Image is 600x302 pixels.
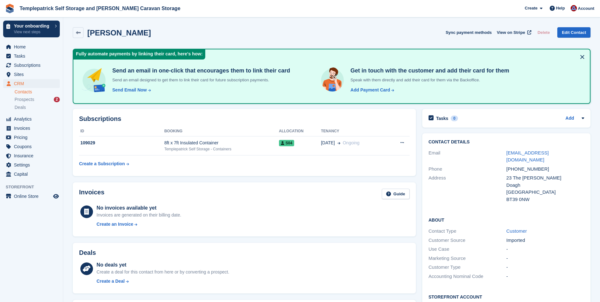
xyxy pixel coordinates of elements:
a: Preview store [52,192,60,200]
span: Sites [14,70,52,79]
h2: About [429,217,584,223]
a: Create a Subscription [79,158,129,170]
img: send-email-b5881ef4c8f827a638e46e229e590028c7e36e3a6c99d2365469aff88783de13.svg [81,67,107,93]
button: Delete [535,27,552,38]
div: - [506,273,584,280]
a: Customer [506,228,527,234]
div: 109029 [79,140,164,146]
div: No invoices available yet [96,204,181,212]
div: Invoices are generated on their billing date. [96,212,181,218]
div: Phone [429,166,506,173]
a: menu [3,42,60,51]
span: Invoices [14,124,52,133]
div: [GEOGRAPHIC_DATA] [506,189,584,196]
span: Subscriptions [14,61,52,70]
div: Email [429,149,506,164]
div: Fully automate payments by linking their card, here's how: [73,49,205,60]
span: View on Stripe [497,29,525,36]
p: Send an email designed to get them to link their card for future subscription payments. [110,77,290,83]
th: Allocation [279,126,321,136]
span: [DATE] [321,140,335,146]
div: 8ft x 7ft Insulated Container [164,140,279,146]
div: Customer Source [429,237,506,244]
th: Tenancy [321,126,387,136]
div: Marketing Source [429,255,506,262]
div: Doagh [506,182,584,189]
a: menu [3,192,60,201]
div: BT39 0NW [506,196,584,203]
img: get-in-touch-e3e95b6451f4e49772a6039d3abdde126589d6f45a760754adfa51be33bf0f70.svg [319,67,345,93]
div: 23 The [PERSON_NAME] [506,174,584,182]
div: - [506,264,584,271]
span: Pricing [14,133,52,142]
a: Add Payment Card [348,87,395,93]
div: Accounting Nominal Code [429,273,506,280]
div: Templepatrick Self Storage - Containers [164,146,279,152]
h2: Subscriptions [79,115,410,123]
span: CRM [14,79,52,88]
div: [PHONE_NUMBER] [506,166,584,173]
span: Analytics [14,115,52,123]
span: Create [525,5,537,11]
div: Create an Invoice [96,221,133,228]
div: Create a Subscription [79,160,125,167]
span: Settings [14,160,52,169]
a: menu [3,115,60,123]
h2: Tasks [436,116,448,121]
a: Deals [15,104,60,111]
div: - [506,255,584,262]
button: Sync payment methods [446,27,492,38]
div: No deals yet [96,261,229,269]
span: Home [14,42,52,51]
span: Coupons [14,142,52,151]
span: S04 [279,140,294,146]
span: Storefront [6,184,63,190]
a: Prospects 2 [15,96,60,103]
a: Create an Invoice [96,221,181,228]
a: View on Stripe [494,27,533,38]
span: Account [578,5,594,12]
div: Send Email Now [112,87,147,93]
img: Leigh [571,5,577,11]
p: View next steps [14,29,52,35]
a: menu [3,52,60,60]
div: Create a deal for this contact from here or by converting a prospect. [96,269,229,275]
a: Templepatrick Self Storage and [PERSON_NAME] Caravan Storage [17,3,183,14]
div: Customer Type [429,264,506,271]
p: Speak with them directly and add their card for them via the Backoffice. [348,77,509,83]
a: menu [3,79,60,88]
span: Capital [14,170,52,179]
a: Contacts [15,89,60,95]
a: menu [3,61,60,70]
h4: Send an email in one-click that encourages them to link their card [110,67,290,74]
h2: Contact Details [429,140,584,145]
a: menu [3,70,60,79]
div: - [506,246,584,253]
a: Add [566,115,574,122]
h2: Deals [79,249,96,256]
a: menu [3,133,60,142]
img: stora-icon-8386f47178a22dfd0bd8f6a31ec36ba5ce8667c1dd55bd0f319d3a0aa187defe.svg [5,4,15,13]
div: Contact Type [429,228,506,235]
h2: Invoices [79,189,104,199]
div: Imported [506,237,584,244]
span: Deals [15,104,26,110]
span: Insurance [14,151,52,160]
div: Add Payment Card [350,87,390,93]
div: Address [429,174,506,203]
th: Booking [164,126,279,136]
a: menu [3,170,60,179]
a: menu [3,142,60,151]
a: menu [3,160,60,169]
div: Create a Deal [96,278,125,285]
div: Use Case [429,246,506,253]
span: Tasks [14,52,52,60]
span: Ongoing [343,140,360,145]
a: menu [3,151,60,160]
p: Your onboarding [14,24,52,28]
a: [EMAIL_ADDRESS][DOMAIN_NAME] [506,150,549,163]
a: Your onboarding View next steps [3,21,60,37]
span: Help [556,5,565,11]
h2: [PERSON_NAME] [87,28,151,37]
div: 0 [451,116,458,121]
